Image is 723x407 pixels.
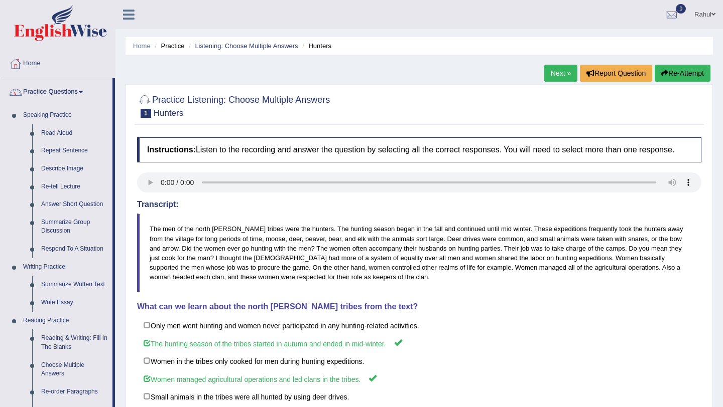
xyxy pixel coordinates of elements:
[37,276,112,294] a: Summarize Written Text
[154,108,184,118] small: Hunters
[1,78,112,103] a: Practice Questions
[137,200,701,209] h4: Transcript:
[37,160,112,178] a: Describe Image
[137,302,701,311] h4: What can we learn about the north [PERSON_NAME] tribes from the text?
[37,195,112,214] a: Answer Short Question
[137,334,701,352] label: The hunting season of the tribes started in autumn and ended in mid-winter.
[37,178,112,196] a: Re-tell Lecture
[580,65,652,82] button: Report Question
[137,387,701,405] label: Small animals in the tribes were all hunted by using deer drives.
[655,65,710,82] button: Re-Attempt
[37,124,112,142] a: Read Aloud
[137,137,701,162] h4: Listen to the recording and answer the question by selecting all the correct responses. You will ...
[147,145,196,154] b: Instructions:
[137,214,701,292] blockquote: The men of the north [PERSON_NAME] tribes were the hunters. The hunting season began in the fall ...
[37,356,112,383] a: Choose Multiple Answers
[137,369,701,388] label: Women managed agricultural operations and led clans in the tribes.
[544,65,577,82] a: Next »
[137,352,701,370] label: Women in the tribes only cooked for men during hunting expeditions.
[37,329,112,356] a: Reading & Writing: Fill In The Blanks
[195,42,298,50] a: Listening: Choose Multiple Answers
[300,41,331,51] li: Hunters
[137,316,701,334] label: Only men went hunting and women never participated in any hunting-related activities.
[19,106,112,124] a: Speaking Practice
[37,383,112,401] a: Re-order Paragraphs
[19,312,112,330] a: Reading Practice
[37,294,112,312] a: Write Essay
[141,109,151,118] span: 1
[137,93,330,118] h2: Practice Listening: Choose Multiple Answers
[37,214,112,240] a: Summarize Group Discussion
[37,240,112,258] a: Respond To A Situation
[1,50,115,75] a: Home
[133,42,151,50] a: Home
[676,4,686,14] span: 0
[19,258,112,276] a: Writing Practice
[37,142,112,160] a: Repeat Sentence
[152,41,184,51] li: Practice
